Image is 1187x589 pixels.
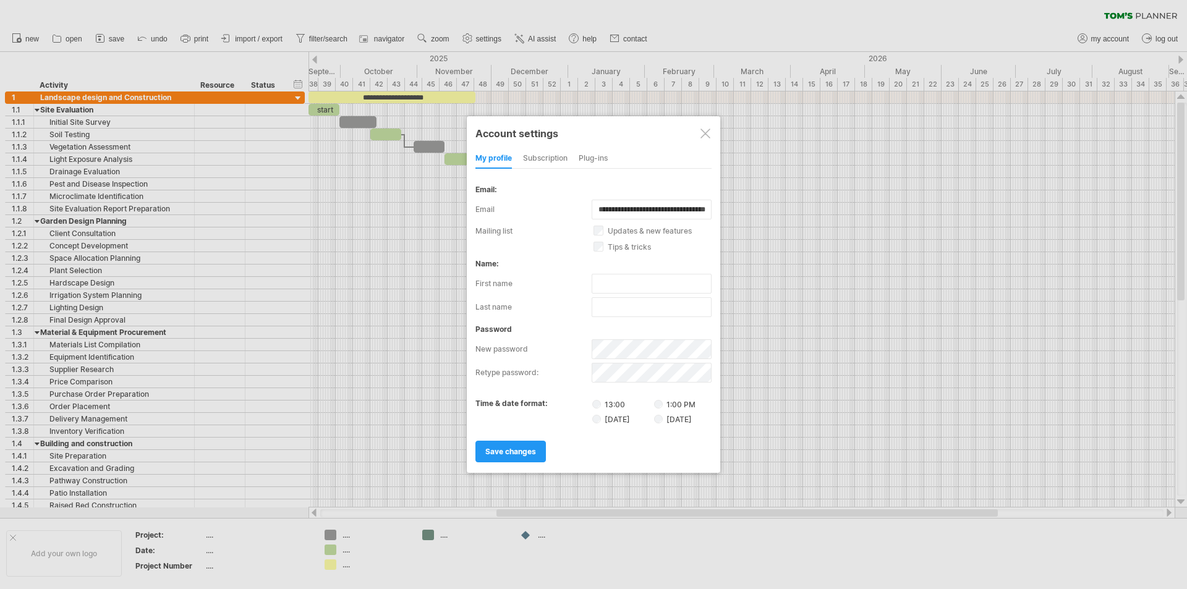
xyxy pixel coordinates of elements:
label: updates & new features [593,226,726,235]
label: email [475,200,592,219]
input: [DATE] [592,415,601,423]
label: new password [475,339,592,359]
input: 13:00 [592,400,601,409]
label: [DATE] [592,413,652,424]
label: last name [475,297,592,317]
div: email: [475,185,712,194]
div: subscription [523,149,568,169]
div: my profile [475,149,512,169]
span: save changes [485,447,536,456]
div: Plug-ins [579,149,608,169]
label: mailing list [475,226,593,235]
label: time & date format: [475,399,548,408]
label: first name [475,274,592,294]
div: Account settings [475,122,712,144]
a: save changes [475,441,546,462]
div: name: [475,259,712,268]
div: password [475,324,712,334]
label: retype password: [475,363,592,383]
label: [DATE] [654,415,692,424]
label: 1:00 PM [654,400,696,409]
input: 1:00 PM [654,400,663,409]
label: 13:00 [592,399,652,409]
label: tips & tricks [593,242,726,252]
input: [DATE] [654,415,663,423]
